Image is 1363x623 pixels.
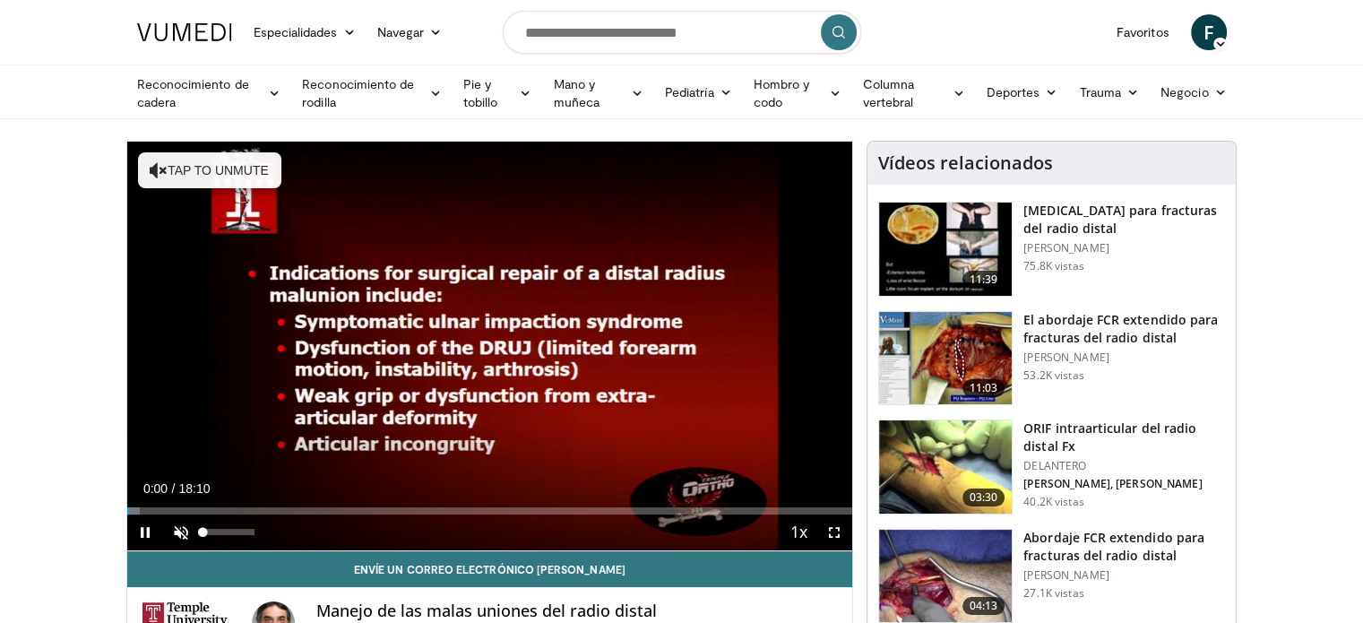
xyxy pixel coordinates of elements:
img: 275697_0002_1.png.150x105_q85_crop-smart_upscale.jpg [879,312,1012,405]
font: F [1203,19,1213,45]
font: Reconocimiento de rodilla [302,76,414,109]
font: Vídeos relacionados [878,151,1053,175]
font: 03:30 [970,489,998,505]
font: Columna vertebral [862,76,914,109]
button: Playback Rate [781,515,816,550]
font: 11:03 [970,380,998,395]
font: Pie y tobillo [463,76,498,109]
button: Tap to unmute [138,152,281,188]
font: Hombro y codo [754,76,810,109]
font: Abordaje FCR extendido para fracturas del radio distal [1023,529,1204,564]
font: 27.1K vistas [1023,585,1083,601]
input: Buscar temas, intervenciones [503,11,861,54]
a: Pie y tobillo [453,75,543,111]
img: Vumedi-_volar_plating_100006814_3.jpg.150x105_q85_crop-smart_upscale.jpg [879,203,1012,296]
font: Especialidades [254,24,338,39]
font: Navegar [377,24,425,39]
font: El abordaje FCR extendido para fracturas del radio distal [1023,311,1218,346]
a: Envíe un correo electrónico [PERSON_NAME] [127,551,853,587]
a: Trauma [1068,74,1150,110]
font: [PERSON_NAME] [1023,567,1109,583]
button: Unmute [163,515,199,550]
font: 40.2K vistas [1023,494,1083,509]
a: 03:30 ORIF intraarticular del radio distal Fx DELANTERO [PERSON_NAME], [PERSON_NAME] 40.2K vistas [878,420,1225,515]
a: 11:03 El abordaje FCR extendido para fracturas del radio distal [PERSON_NAME] 53.2K vistas [878,311,1225,406]
a: F [1191,14,1227,50]
a: Reconocimiento de rodilla [291,75,453,111]
a: Pediatría [654,74,743,110]
span: / [172,481,176,496]
font: 11:39 [970,272,998,287]
font: Mano y muñeca [553,76,599,109]
font: DELANTERO [1023,458,1086,473]
a: Favoritos [1106,14,1180,50]
img: Logotipo de VuMedi [137,23,232,41]
span: 18:10 [178,481,210,496]
video-js: Video Player [127,142,853,551]
font: [MEDICAL_DATA] para fracturas del radio distal [1023,202,1217,237]
font: Trauma [1079,84,1120,100]
font: Pediatría [665,84,714,100]
font: [PERSON_NAME] [1023,240,1109,255]
font: Manejo de las malas uniones del radio distal [316,600,657,621]
a: Columna vertebral [851,75,975,111]
a: Reconocimiento de cadera [126,75,292,111]
img: _514ecLNcU81jt9H5hMDoxOjA4MTtFn1_1.150x105_q85_crop-smart_upscale.jpg [879,530,1012,623]
button: Fullscreen [816,515,852,550]
font: ORIF intraarticular del radio distal Fx [1023,420,1196,454]
font: [PERSON_NAME], [PERSON_NAME] [1023,476,1202,491]
a: Mano y muñeca [542,75,653,111]
a: Negocio [1150,74,1238,110]
a: Especialidades [243,14,367,50]
font: Favoritos [1117,24,1169,39]
a: 11:39 [MEDICAL_DATA] para fracturas del radio distal [PERSON_NAME] 75.8K vistas [878,202,1225,297]
font: [PERSON_NAME] [1023,350,1109,365]
font: Negocio [1160,84,1209,100]
button: Pause [127,515,163,550]
div: Volume Level [203,529,254,535]
font: Deportes [987,84,1040,100]
font: 75.8K vistas [1023,258,1083,273]
font: 04:13 [970,598,998,613]
font: Reconocimiento de cadera [137,76,249,109]
a: Navegar [367,14,453,50]
a: Hombro y codo [743,75,852,111]
img: 212608_0000_1.png.150x105_q85_crop-smart_upscale.jpg [879,420,1012,514]
a: Deportes [976,74,1069,110]
font: 53.2K vistas [1023,368,1083,383]
div: Progress Bar [127,507,853,515]
font: Envíe un correo electrónico [PERSON_NAME] [354,563,625,575]
span: 0:00 [143,481,168,496]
